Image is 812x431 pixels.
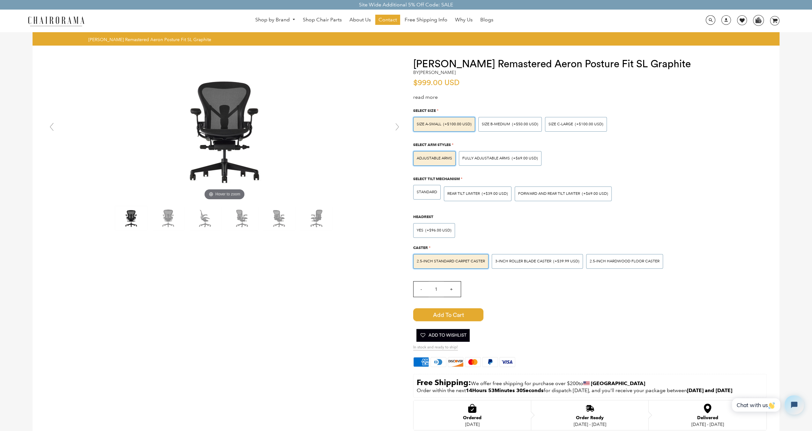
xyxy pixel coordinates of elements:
button: Add To Wishlist [416,329,470,342]
span: (+$50.00 USD) [512,122,538,126]
img: Herman Miller Remastered Aeron Posture Fit SL Graphite - chairorama [152,206,184,230]
a: Herman Miller Remastered Aeron Posture Fit SL Graphite - chairoramaHover to zoom [129,127,320,133]
img: Herman Miller Remastered Aeron Posture Fit SL Graphite - chairorama [189,206,221,230]
a: Shop Chair Parts [300,15,345,25]
span: Adjustable Arms [417,156,452,161]
span: 14Hours 53Minutes 30Seconds [466,387,544,393]
a: Why Us [452,15,476,25]
img: Herman Miller Remastered Aeron Posture Fit SL Graphite - chairorama [115,206,147,230]
span: REAR TILT LIMITER [447,191,480,196]
span: 2.5-inch Standard Carpet Caster [417,259,485,264]
a: [PERSON_NAME] [419,69,456,75]
span: SIZE B-MEDIUM [482,122,510,127]
span: FORWARD AND REAR TILT LIMITER [518,191,580,196]
span: (+$39.99 USD) [553,259,579,263]
div: [DATE] [463,422,481,427]
span: Add To Wishlist [420,329,466,342]
img: WhatsApp_Image_2024-07-12_at_16.23.01.webp [753,15,763,25]
a: Shop by Brand [252,15,299,25]
strong: [GEOGRAPHIC_DATA] [591,380,645,386]
span: Blogs [480,17,493,23]
span: About Us [349,17,371,23]
span: (+$69.00 USD) [582,192,608,196]
div: Order Ready [574,415,606,420]
strong: Free Shipping: [417,378,471,387]
iframe: Tidio Chat [725,390,809,420]
span: SIZE A-SMALL [417,122,441,127]
nav: DesktopNavigation [115,15,633,26]
span: Fully Adjustable Arms [462,156,510,161]
img: Herman Miller Remastered Aeron Posture Fit SL Graphite - chairorama [129,58,320,202]
span: In stock and ready to ship! [413,345,458,350]
span: Shop Chair Parts [303,17,342,23]
h1: [PERSON_NAME] Remastered Aeron Posture Fit SL Graphite [413,58,767,70]
span: Select Arm Styles [413,142,451,147]
a: Blogs [477,15,496,25]
span: Caster [413,245,428,250]
a: Free Shipping Info [401,15,451,25]
span: Contact [378,17,397,23]
p: to [417,377,763,387]
span: $999.00 USD [413,79,459,87]
span: 3-inch Roller Blade Caster [495,259,551,264]
img: Herman Miller Remastered Aeron Posture Fit SL Graphite - chairorama [226,206,258,230]
img: chairorama [24,15,88,26]
a: read more [413,94,438,100]
img: Herman Miller Remastered Aeron Posture Fit SL Graphite - chairorama [263,206,295,230]
div: [DATE] - [DATE] [691,422,724,427]
a: Contact [375,15,400,25]
span: (+$96.00 USD) [425,229,451,232]
span: We offer free shipping for purchase over $200 [471,380,578,386]
img: Herman Miller Remastered Aeron Posture Fit SL Graphite - chairorama [300,206,332,230]
span: SIZE C-LARGE [548,122,573,127]
span: Select Size [413,108,436,113]
span: STANDARD [417,190,437,194]
div: Ordered [463,415,481,420]
strong: [DATE] and [DATE] [687,387,732,393]
div: [DATE] - [DATE] [574,422,606,427]
span: 2.5-inch Hardwood Floor Caster [590,259,659,264]
span: Free Shipping Info [405,17,447,23]
button: Add to Cart [413,308,483,321]
span: (+$39.00 USD) [482,192,508,196]
span: Headrest [413,214,433,219]
h2: by [413,70,456,75]
span: Why Us [455,17,473,23]
p: Order within the next for dispatch [DATE], and you'll receive your package between [417,387,763,394]
span: Select Tilt Mechanism [413,176,460,181]
input: + [443,281,459,297]
span: (+$69.00 USD) [512,157,538,160]
span: (+$100.00 USD) [443,122,472,126]
nav: breadcrumbs [88,37,213,42]
input: - [413,281,429,297]
span: Yes [417,228,423,233]
span: (+$100.00 USD) [575,122,603,126]
a: About Us [346,15,374,25]
span: [PERSON_NAME] Remastered Aeron Posture Fit SL Graphite [88,37,211,42]
div: Delivered [691,415,724,420]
